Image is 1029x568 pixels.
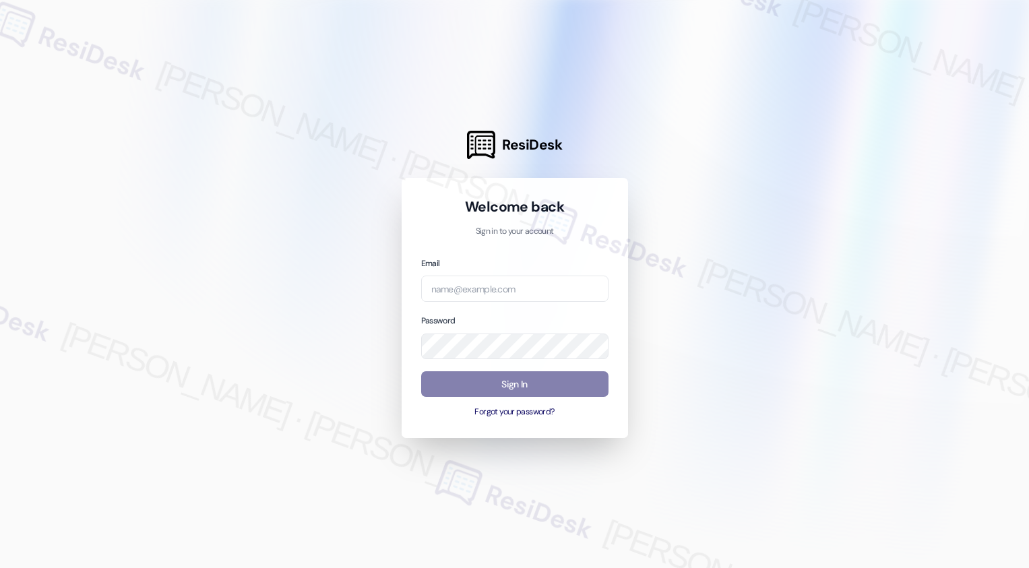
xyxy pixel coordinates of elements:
span: ResiDesk [502,135,562,154]
img: ResiDesk Logo [467,131,495,159]
p: Sign in to your account [421,226,609,238]
button: Sign In [421,371,609,398]
h1: Welcome back [421,197,609,216]
label: Password [421,315,456,326]
label: Email [421,258,440,269]
input: name@example.com [421,276,609,302]
button: Forgot your password? [421,406,609,418]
